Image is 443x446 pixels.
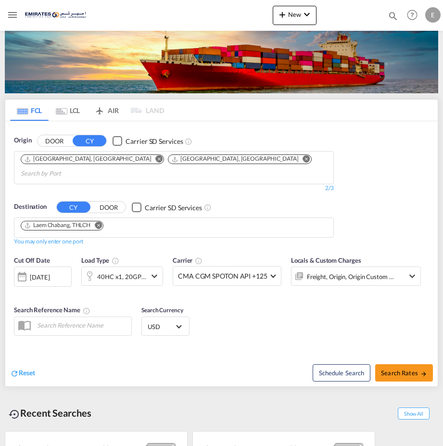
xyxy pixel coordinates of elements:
[10,369,19,378] md-icon: icon-refresh
[14,286,21,299] md-datepicker: Select
[273,6,316,25] button: icon-plus 400-fgNewicon-chevron-down
[398,408,430,420] span: Show All
[19,369,35,377] span: Reset
[14,184,334,192] div: 2/3
[388,11,398,21] md-icon: icon-magnify
[313,364,370,382] button: Note: By default Schedule search will only considerorigin ports, destination ports and cut off da...
[57,202,90,213] button: CY
[404,7,425,24] div: Help
[94,105,105,112] md-icon: icon-airplane
[375,364,433,382] button: Search Ratesicon-arrow-right
[92,202,126,213] button: DOOR
[32,318,131,332] input: Search Reference Name
[14,267,72,287] div: [DATE]
[14,306,90,314] span: Search Reference Name
[5,402,95,424] div: Recent Searches
[10,100,164,121] md-pagination-wrapper: Use the left and right arrow keys to navigate between tabs
[112,257,119,265] md-icon: icon-information-outline
[406,270,418,282] md-icon: icon-chevron-down
[195,257,203,265] md-icon: The selected Trucker/Carrierwill be displayed in the rate results If the rates are from another f...
[381,369,427,377] span: Search Rates
[14,238,83,246] div: You may only enter one port
[14,136,31,145] span: Origin
[19,152,329,181] md-chips-wrap: Chips container. Use arrow keys to select chips.
[21,166,112,181] input: Chips input.
[97,270,146,283] div: 40HC x1 20GP x1
[277,9,288,20] md-icon: icon-plus 400-fg
[126,137,183,146] div: Carrier SD Services
[19,218,111,235] md-chips-wrap: Chips container. Use arrow keys to select chips.
[173,256,203,264] span: Carrier
[24,155,151,163] div: Abu Dhabi, AEAUH
[277,11,313,18] span: New
[30,273,50,281] div: [DATE]
[425,7,441,23] div: E
[178,271,267,281] span: CMA CGM SPOTON API +125
[81,256,119,264] span: Load Type
[10,100,49,121] md-tab-item: FCL
[10,368,35,379] div: icon-refreshReset
[81,267,163,286] div: 40HC x1 20GP x1icon-chevron-down
[307,270,394,283] div: Freight Origin Origin Custom Destination Destination Custom Factory Stuffing
[14,256,50,264] span: Cut Off Date
[132,202,202,212] md-checkbox: Checkbox No Ink
[388,11,398,25] div: icon-magnify
[141,306,183,314] span: Search Currency
[297,155,311,165] button: Remove
[87,100,126,121] md-tab-item: AIR
[49,100,87,121] md-tab-item: LCL
[14,202,47,212] span: Destination
[89,221,103,231] button: Remove
[83,307,90,315] md-icon: Your search will be saved by the below given name
[9,408,20,420] md-icon: icon-backup-restore
[171,155,298,163] div: Jebel Ali, AEJEA
[3,5,22,25] button: Toggle Mobile Navigation
[404,7,420,23] span: Help
[148,322,175,331] span: USD
[147,319,184,333] md-select: Select Currency: $ USDUnited States Dollar
[204,204,212,211] md-icon: Unchecked: Search for CY (Container Yard) services for all selected carriers.Checked : Search for...
[25,4,90,26] img: c67187802a5a11ec94275b5db69a26e6.png
[5,30,438,93] img: LCL+%26+FCL+BACKGROUND.png
[73,135,106,146] button: CY
[149,155,164,165] button: Remove
[38,136,71,147] button: DOOR
[149,270,160,282] md-icon: icon-chevron-down
[291,267,421,286] div: Freight Origin Origin Custom Destination Destination Custom Factory Stuffingicon-chevron-down
[113,136,183,146] md-checkbox: Checkbox No Ink
[24,221,90,229] div: Laem Chabang, THLCH
[291,256,361,264] span: Locals & Custom Charges
[145,203,202,213] div: Carrier SD Services
[5,121,438,386] div: OriginDOOR CY Checkbox No InkUnchecked: Search for CY (Container Yard) services for all selected ...
[185,138,192,145] md-icon: Unchecked: Search for CY (Container Yard) services for all selected carriers.Checked : Search for...
[24,155,153,163] div: Press delete to remove this chip.
[420,370,427,377] md-icon: icon-arrow-right
[24,221,92,229] div: Press delete to remove this chip.
[301,9,313,20] md-icon: icon-chevron-down
[171,155,300,163] div: Press delete to remove this chip.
